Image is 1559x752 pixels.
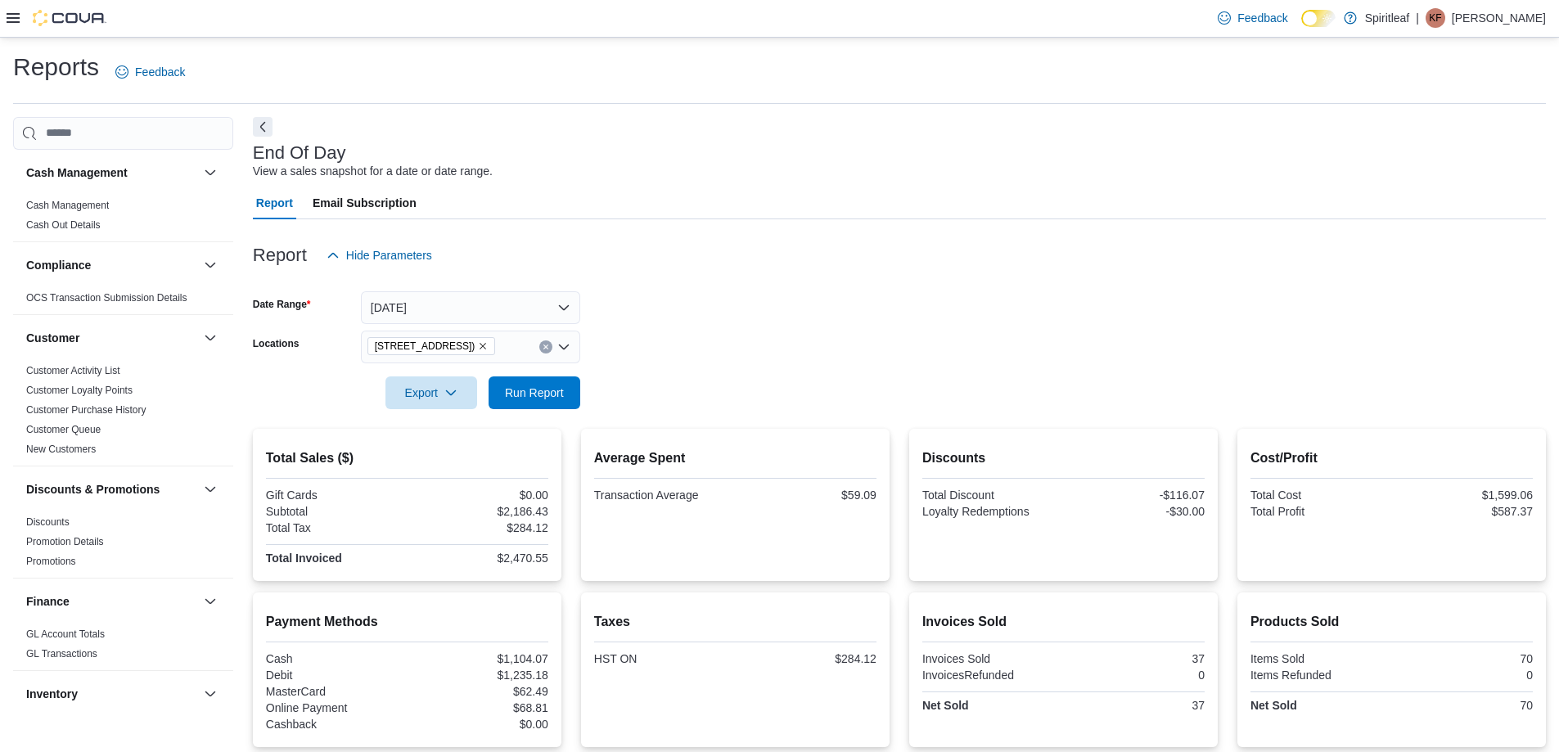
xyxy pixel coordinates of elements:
[1250,505,1389,518] div: Total Profit
[1250,669,1389,682] div: Items Refunded
[1211,2,1294,34] a: Feedback
[26,385,133,396] a: Customer Loyalty Points
[313,187,417,219] span: Email Subscription
[201,328,220,348] button: Customer
[1237,10,1287,26] span: Feedback
[135,64,185,80] span: Feedback
[1395,505,1533,518] div: $587.37
[26,648,97,660] a: GL Transactions
[26,593,70,610] h3: Finance
[266,489,404,502] div: Gift Cards
[266,521,404,534] div: Total Tax
[1250,699,1297,712] strong: Net Sold
[26,384,133,397] span: Customer Loyalty Points
[1250,652,1389,665] div: Items Sold
[594,652,732,665] div: HST ON
[266,685,404,698] div: MasterCard
[489,376,580,409] button: Run Report
[385,376,477,409] button: Export
[13,512,233,578] div: Discounts & Promotions
[922,489,1061,502] div: Total Discount
[361,291,580,324] button: [DATE]
[1426,8,1445,28] div: Kendra F
[26,686,78,702] h3: Inventory
[395,376,467,409] span: Export
[253,298,311,311] label: Date Range
[410,505,548,518] div: $2,186.43
[201,255,220,275] button: Compliance
[410,521,548,534] div: $284.12
[738,489,876,502] div: $59.09
[26,257,91,273] h3: Compliance
[13,288,233,314] div: Compliance
[1429,8,1441,28] span: KF
[26,686,197,702] button: Inventory
[320,239,439,272] button: Hide Parameters
[1066,669,1205,682] div: 0
[26,199,109,212] span: Cash Management
[26,365,120,376] a: Customer Activity List
[1365,8,1409,28] p: Spiritleaf
[1250,612,1533,632] h2: Products Sold
[26,647,97,660] span: GL Transactions
[201,592,220,611] button: Finance
[922,669,1061,682] div: InvoicesRefunded
[26,404,146,416] a: Customer Purchase History
[266,552,342,565] strong: Total Invoiced
[266,701,404,714] div: Online Payment
[410,489,548,502] div: $0.00
[33,10,106,26] img: Cova
[1066,505,1205,518] div: -$30.00
[26,292,187,304] a: OCS Transaction Submission Details
[26,364,120,377] span: Customer Activity List
[26,481,160,498] h3: Discounts & Promotions
[410,685,548,698] div: $62.49
[367,337,496,355] span: 578 - Spiritleaf Bridge St (Campbellford)
[26,628,105,640] a: GL Account Totals
[594,448,876,468] h2: Average Spent
[253,163,493,180] div: View a sales snapshot for a date or date range.
[256,187,293,219] span: Report
[410,652,548,665] div: $1,104.07
[253,143,346,163] h3: End Of Day
[13,196,233,241] div: Cash Management
[26,423,101,436] span: Customer Queue
[26,516,70,529] span: Discounts
[375,338,475,354] span: [STREET_ADDRESS])
[922,652,1061,665] div: Invoices Sold
[266,505,404,518] div: Subtotal
[922,612,1205,632] h2: Invoices Sold
[922,505,1061,518] div: Loyalty Redemptions
[109,56,191,88] a: Feedback
[26,593,197,610] button: Finance
[13,361,233,466] div: Customer
[922,448,1205,468] h2: Discounts
[1395,652,1533,665] div: 70
[1395,699,1533,712] div: 70
[253,337,300,350] label: Locations
[26,628,105,641] span: GL Account Totals
[346,247,432,263] span: Hide Parameters
[26,555,76,568] span: Promotions
[266,448,548,468] h2: Total Sales ($)
[26,403,146,417] span: Customer Purchase History
[26,257,197,273] button: Compliance
[410,669,548,682] div: $1,235.18
[26,444,96,455] a: New Customers
[410,701,548,714] div: $68.81
[410,552,548,565] div: $2,470.55
[26,536,104,547] a: Promotion Details
[1250,448,1533,468] h2: Cost/Profit
[922,699,969,712] strong: Net Sold
[26,330,79,346] h3: Customer
[1301,10,1336,27] input: Dark Mode
[1301,27,1302,28] span: Dark Mode
[26,516,70,528] a: Discounts
[505,385,564,401] span: Run Report
[1066,699,1205,712] div: 37
[13,51,99,83] h1: Reports
[266,718,404,731] div: Cashback
[201,684,220,704] button: Inventory
[594,489,732,502] div: Transaction Average
[201,480,220,499] button: Discounts & Promotions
